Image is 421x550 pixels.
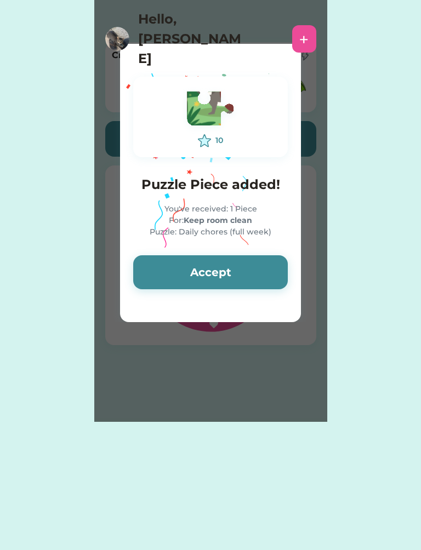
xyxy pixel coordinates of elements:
[215,135,223,146] div: 10
[133,203,288,238] div: You've received: 1 Piece For: Puzzle: Daily chores (full week)
[184,215,252,225] strong: Keep room clean
[138,9,248,68] h4: Hello, [PERSON_NAME]
[133,255,288,289] button: Accept
[198,134,211,147] img: interface-favorite-star--reward-rating-rate-social-star-media-favorite-like-stars.svg
[133,175,288,194] h4: Puzzle Piece added!
[180,87,241,134] img: Vector.svg
[105,27,129,51] img: https%3A%2F%2F1dfc823d71cc564f25c7cc035732a2d8.cdn.bubble.io%2Ff1754094113168x966788797778818000%...
[299,31,309,47] div: +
